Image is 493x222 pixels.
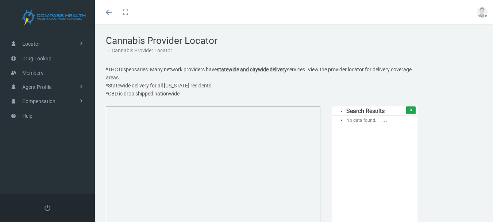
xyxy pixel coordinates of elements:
span: No data found. . . . . . [346,118,387,123]
img: COMPASS HEALTH, INC [9,8,97,26]
span: Compensation [22,94,55,108]
span: Agent Profile [22,80,51,94]
span: Locator [22,37,40,51]
span: Drug Lookup [22,52,51,65]
span: Help [22,109,32,123]
p: *THC Dispensaries: Many network providers have services. View the provider locator for delivery c... [106,65,417,98]
li: Cannabis Provider Locator [106,46,172,54]
span: Members [22,66,43,80]
img: user-placeholder.jpg [477,7,488,18]
h1: Cannabis Provider Locator [106,35,482,46]
span: 0 [406,106,416,114]
strong: statewide and citywide delivery [217,67,287,72]
span: Search Results [346,108,385,114]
